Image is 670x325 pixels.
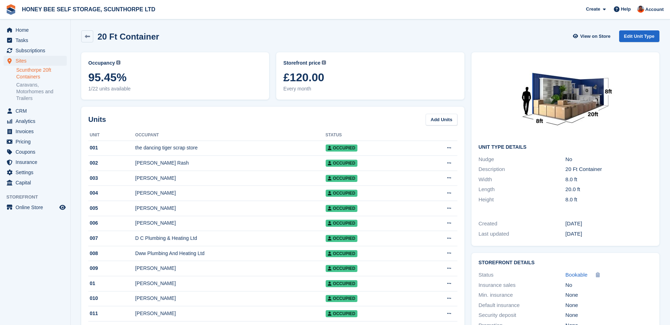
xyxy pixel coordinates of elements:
div: 001 [88,144,135,152]
a: Add Units [426,114,457,125]
span: Occupied [326,295,357,302]
img: icon-info-grey-7440780725fd019a000dd9b08b2336e03edf1995a4989e88bcd33f0948082b44.svg [322,60,326,65]
img: 20-ft-container%20(7).jpg [512,59,618,139]
div: None [565,301,652,309]
div: Width [479,176,565,184]
div: 008 [88,250,135,257]
img: Abbie Tucker [637,6,644,13]
div: Default insurance [479,301,565,309]
img: icon-info-grey-7440780725fd019a000dd9b08b2336e03edf1995a4989e88bcd33f0948082b44.svg [116,60,120,65]
div: Length [479,185,565,194]
div: [PERSON_NAME] [135,175,326,182]
span: 1/22 units available [88,85,262,93]
a: menu [4,25,67,35]
span: Online Store [16,202,58,212]
a: menu [4,35,67,45]
span: Occupied [326,160,357,167]
a: Scunthorpe 20ft Containers [16,67,67,80]
div: 20.0 ft [565,185,652,194]
a: menu [4,178,67,188]
span: Occupied [326,190,357,197]
span: Pricing [16,137,58,147]
a: Edit Unit Type [619,30,659,42]
a: menu [4,157,67,167]
span: Occupied [326,235,357,242]
div: [DATE] [565,220,652,228]
span: Home [16,25,58,35]
span: Occupancy [88,59,115,67]
div: [PERSON_NAME] [135,280,326,287]
a: menu [4,147,67,157]
h2: 20 Ft Container [97,32,159,41]
span: Coupons [16,147,58,157]
span: Storefront price [283,59,320,67]
div: None [565,311,652,319]
div: [PERSON_NAME] [135,189,326,197]
div: 20 Ft Container [565,165,652,173]
div: 8.0 ft [565,196,652,204]
div: Nudge [479,155,565,164]
div: Status [479,271,565,279]
div: [DATE] [565,230,652,238]
span: Tasks [16,35,58,45]
span: Occupied [326,175,357,182]
img: stora-icon-8386f47178a22dfd0bd8f6a31ec36ba5ce8667c1dd55bd0f319d3a0aa187defe.svg [6,4,16,15]
a: menu [4,46,67,55]
div: Insurance sales [479,281,565,289]
a: menu [4,167,67,177]
span: £120.00 [283,71,457,84]
div: [PERSON_NAME] [135,219,326,227]
div: None [565,291,652,299]
div: [PERSON_NAME] Rash [135,159,326,167]
span: Occupied [326,144,357,152]
span: Occupied [326,250,357,257]
span: Analytics [16,116,58,126]
span: View on Store [580,33,611,40]
div: 011 [88,310,135,317]
span: Storefront [6,194,70,201]
span: Subscriptions [16,46,58,55]
div: Height [479,196,565,204]
span: Sites [16,56,58,66]
div: 009 [88,265,135,272]
div: the dancing tiger scrap store [135,144,326,152]
a: menu [4,106,67,116]
div: Min. insurance [479,291,565,299]
span: Bookable [565,272,588,278]
span: Occupied [326,220,357,227]
div: 007 [88,235,135,242]
a: menu [4,202,67,212]
a: menu [4,56,67,66]
div: Last updated [479,230,565,238]
span: Occupied [326,205,357,212]
div: No [565,281,652,289]
div: 8.0 ft [565,176,652,184]
span: Help [621,6,631,13]
h2: Unit Type details [479,144,652,150]
div: 004 [88,189,135,197]
span: Settings [16,167,58,177]
span: 95.45% [88,71,262,84]
a: menu [4,116,67,126]
span: Invoices [16,126,58,136]
span: Insurance [16,157,58,167]
div: 003 [88,175,135,182]
a: Bookable [565,271,588,279]
div: [PERSON_NAME] [135,265,326,272]
div: [PERSON_NAME] [135,205,326,212]
span: Capital [16,178,58,188]
h2: Storefront Details [479,260,652,266]
span: Occupied [326,280,357,287]
span: Every month [283,85,457,93]
span: Occupied [326,310,357,317]
div: 010 [88,295,135,302]
div: Created [479,220,565,228]
th: Occupant [135,130,326,141]
th: Status [326,130,417,141]
a: View on Store [572,30,613,42]
span: Account [645,6,664,13]
span: Occupied [326,265,357,272]
div: 002 [88,159,135,167]
a: menu [4,137,67,147]
div: 006 [88,219,135,227]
